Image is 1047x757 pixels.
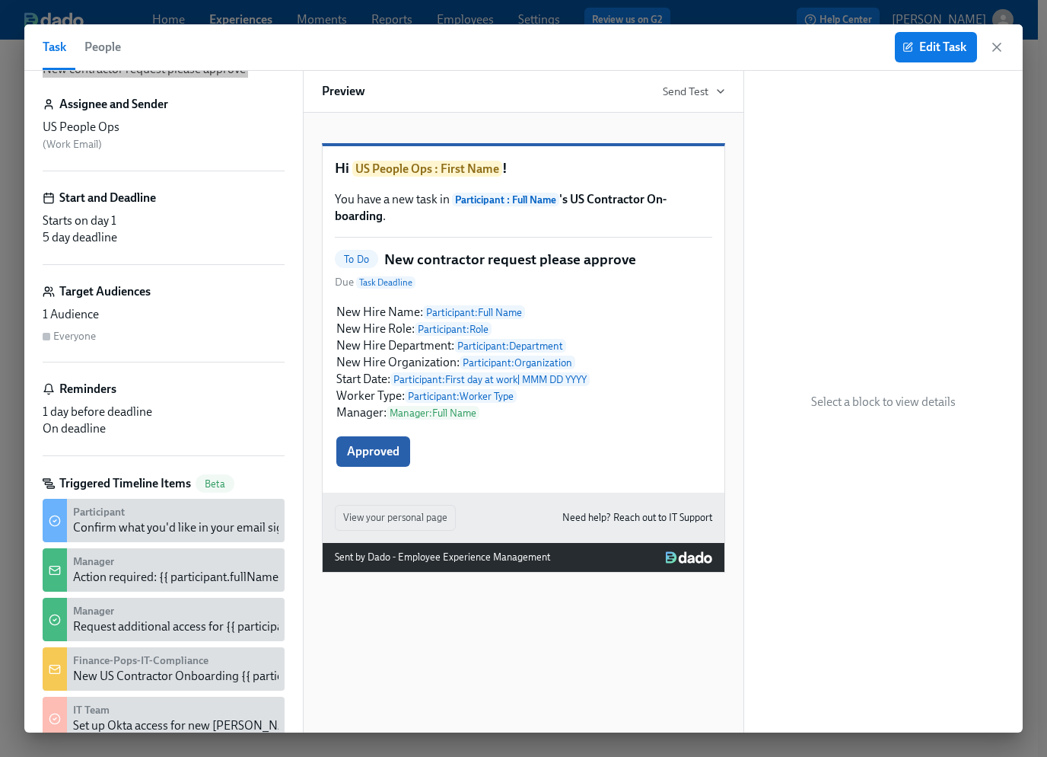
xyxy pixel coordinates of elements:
[335,191,712,225] p: You have a new task in .
[343,510,447,525] span: View your personal page
[43,138,102,151] span: ( Work Email )
[43,119,285,136] div: US People Ops
[322,83,365,100] h6: Preview
[43,420,285,437] div: On deadline
[356,276,415,289] span: Task Deadline
[59,381,116,398] h6: Reminders
[73,519,317,536] div: Confirm what you'd like in your email signature
[744,71,1023,733] div: Select a block to view details
[666,551,712,564] img: Dado
[73,569,362,586] div: Action required: {{ participant.fullName }}'s onboarding
[562,509,712,526] a: Need help? Reach out to IT Support
[335,302,712,423] div: New Hire Name:Participant:Full Name New Hire Role:Participant:Role New Hire Department:Participan...
[452,193,559,206] span: Participant : Full Name
[59,190,156,206] h6: Start and Deadline
[352,161,502,177] span: US People Ops : First Name
[196,478,234,490] span: Beta
[73,717,711,734] div: Set up Okta access for new [PERSON_NAME] {{ participant.fullName }} (start date {{ participant.st...
[73,506,125,519] strong: Participant
[73,618,361,635] div: Request additional access for {{ participant.firstName }}
[43,598,285,641] div: ManagerRequest additional access for {{ participant.firstName }}
[53,329,96,343] div: Everyone
[43,212,285,229] div: Starts on day 1
[59,475,191,492] h6: Triggered Timeline Items
[335,505,456,531] button: View your personal page
[43,37,66,58] span: Task
[59,283,151,300] h6: Target Audiences
[663,84,725,99] button: Send Test
[73,704,110,717] strong: IT Team
[43,306,285,323] div: 1 Audience
[59,96,168,113] h6: Assignee and Sender
[335,549,550,566] div: Sent by Dado - Employee Experience Management
[73,555,114,568] strong: Manager
[335,435,712,468] div: Approved
[84,37,121,58] span: People
[895,32,977,62] button: Edit Task
[335,192,667,223] strong: 's US Contractor On-boarding
[73,605,114,618] strong: Manager
[73,654,208,667] strong: Finance-Pops-IT-Compliance
[43,647,285,691] div: Finance-Pops-IT-ComplianceNew US Contractor Onboarding {{ participant.fullName }} {{ participant....
[43,499,285,542] div: ParticipantConfirm what you'd like in your email signature
[43,404,285,420] div: 1 day before deadline
[73,668,593,685] div: New US Contractor Onboarding {{ participant.fullName }} {{ participant.startDate | MMM DD YYYY }}
[43,548,285,592] div: ManagerAction required: {{ participant.fullName }}'s onboarding
[43,230,117,244] span: 5 day deadline
[335,254,378,265] span: To Do
[43,697,285,740] div: IT TeamSet up Okta access for new [PERSON_NAME] {{ participant.fullName }} (start date {{ partici...
[905,40,966,55] span: Edit Task
[384,250,636,270] h5: New contractor request please approve
[335,275,415,290] span: Due
[335,158,712,179] h1: Hi !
